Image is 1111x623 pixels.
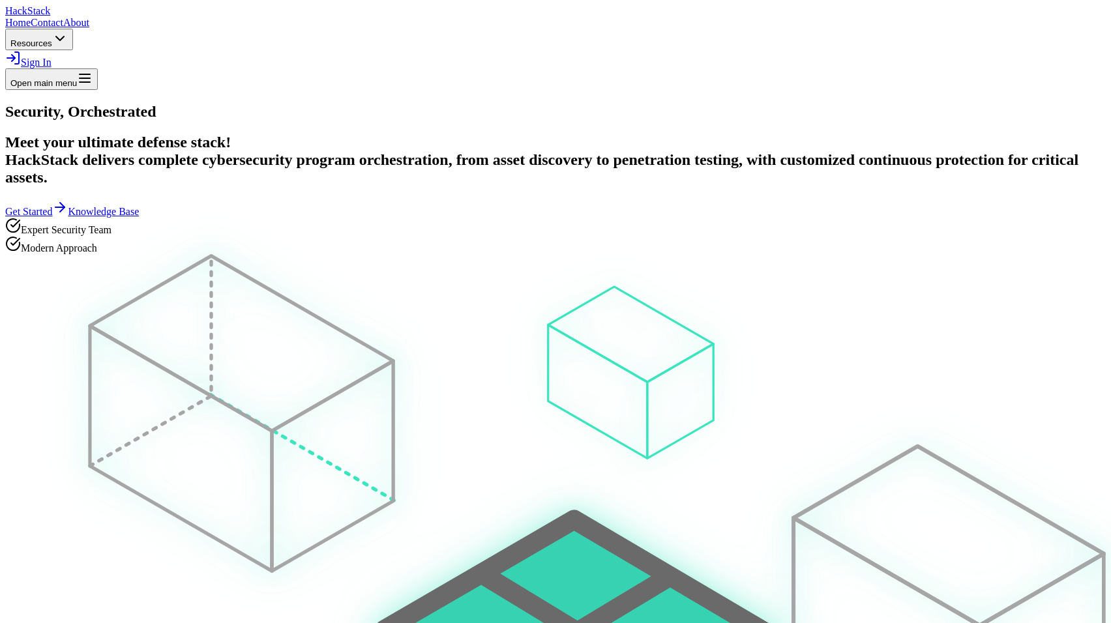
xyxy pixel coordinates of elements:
[5,218,1106,236] div: Expert Security Team
[10,78,77,88] span: Open main menu
[5,236,1106,254] div: Modern Approach
[10,38,52,48] span: Resources
[63,17,89,28] a: About
[5,17,31,28] a: Home
[68,103,156,120] span: Orchestrated
[27,5,51,16] span: Stack
[5,29,73,50] button: Resources
[5,5,50,16] a: HackStack
[68,206,139,217] a: Knowledge Base
[5,206,68,217] a: Get Started
[5,103,1106,121] h1: Security,
[5,68,98,90] button: Open main menu
[5,57,52,68] a: Sign In
[21,57,52,68] span: Sign In
[5,151,1078,186] span: HackStack delivers complete cybersecurity program orchestration, from asset discovery to penetrat...
[5,5,50,16] span: Hack
[191,134,231,151] strong: stack!
[31,17,63,28] a: Contact
[5,134,1106,186] h2: Meet your ultimate defense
